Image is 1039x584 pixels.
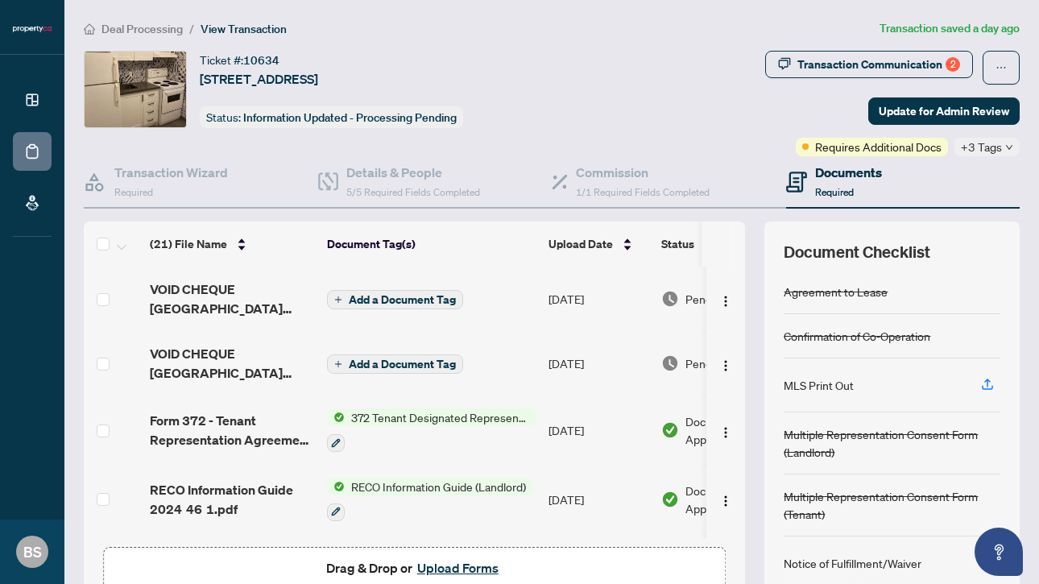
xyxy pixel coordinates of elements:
button: Add a Document Tag [327,289,463,310]
div: MLS Print Out [784,376,854,394]
button: Add a Document Tag [327,354,463,374]
div: Status: [200,106,463,128]
div: Agreement to Lease [784,283,888,300]
img: Document Status [661,421,679,439]
button: Add a Document Tag [327,354,463,375]
span: Information Updated - Processing Pending [243,110,457,125]
button: Add a Document Tag [327,290,463,309]
span: Document Checklist [784,241,930,263]
img: Document Status [661,290,679,308]
div: Notice of Fulfillment/Waiver [784,554,921,572]
span: Required [815,186,854,198]
span: +3 Tags [961,138,1002,156]
article: Transaction saved a day ago [880,19,1020,38]
button: Transaction Communication2 [765,51,973,78]
span: 372 Tenant Designated Representation Agreement with Company Schedule A [345,408,536,426]
div: Ticket #: [200,51,279,69]
span: Pending Review [685,354,766,372]
th: Status [655,222,792,267]
span: Upload Date [548,235,613,253]
th: Upload Date [542,222,655,267]
img: Status Icon [327,408,345,426]
th: Document Tag(s) [321,222,542,267]
div: 2 [946,57,960,72]
div: Multiple Representation Consent Form (Landlord) [784,425,1000,461]
img: Logo [719,359,732,372]
img: Logo [719,295,732,308]
span: BS [23,541,42,563]
h4: Documents [815,163,882,182]
span: Required [114,186,153,198]
button: Logo [713,286,739,312]
h4: Commission [576,163,710,182]
td: [DATE] [542,267,655,331]
span: Document Approved [685,412,785,448]
div: Transaction Communication [797,52,960,77]
span: [STREET_ADDRESS] [200,69,318,89]
button: Status IconRECO Information Guide (Landlord) [327,478,532,521]
td: [DATE] [542,465,655,534]
div: Multiple Representation Consent Form (Tenant) [784,487,1000,523]
span: RECO Information Guide 2024 46 1.pdf [150,480,314,519]
div: Confirmation of Co-Operation [784,327,930,345]
span: Document Approved [685,482,785,517]
span: Drag & Drop or [326,557,503,578]
img: logo [13,24,52,34]
span: Add a Document Tag [349,358,456,370]
button: Update for Admin Review [868,97,1020,125]
span: Requires Additional Docs [815,138,942,155]
button: Logo [713,350,739,376]
span: Status [661,235,694,253]
span: RECO Information Guide (Landlord) [345,478,532,495]
span: Deal Processing [101,22,183,36]
img: Document Status [661,354,679,372]
span: plus [334,360,342,368]
span: VOID CHEQUE [GEOGRAPHIC_DATA][PERSON_NAME] 1.pdf [150,280,314,318]
img: Logo [719,495,732,507]
img: Document Status [661,491,679,508]
button: Logo [713,417,739,443]
span: Pending Review [685,290,766,308]
h4: Details & People [346,163,480,182]
td: [DATE] [542,331,655,396]
button: Open asap [975,528,1023,576]
span: 5/5 Required Fields Completed [346,186,480,198]
span: Form 372 - Tenant Representation Agreement 9 version 1.pdf [150,411,314,449]
span: (21) File Name [150,235,227,253]
h4: Transaction Wizard [114,163,228,182]
span: down [1005,143,1013,151]
button: Upload Forms [412,557,503,578]
span: home [84,23,95,35]
img: Logo [719,426,732,439]
span: ellipsis [996,62,1007,73]
th: (21) File Name [143,222,321,267]
img: IMG-C12347618_1.jpg [85,52,186,127]
span: 10634 [243,53,279,68]
span: View Transaction [201,22,287,36]
li: / [189,19,194,38]
span: 1/1 Required Fields Completed [576,186,710,198]
td: [DATE] [542,396,655,465]
img: Status Icon [327,478,345,495]
button: Status Icon372 Tenant Designated Representation Agreement with Company Schedule A [327,408,536,452]
span: Update for Admin Review [879,98,1009,124]
span: Add a Document Tag [349,294,456,305]
span: plus [334,296,342,304]
button: Logo [713,487,739,512]
span: VOID CHEQUE [GEOGRAPHIC_DATA][PERSON_NAME] 1.pdf [150,344,314,383]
